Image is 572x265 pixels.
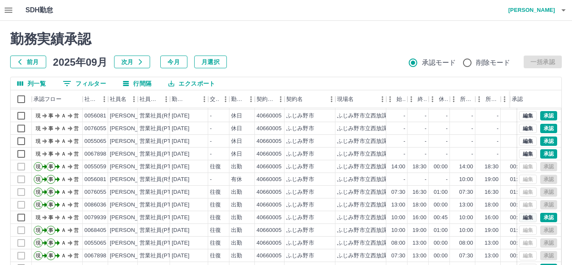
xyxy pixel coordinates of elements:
[198,93,211,106] button: メニュー
[74,215,79,220] text: 営
[172,176,190,184] div: [DATE]
[325,93,338,106] button: メニュー
[485,188,499,196] div: 16:30
[172,112,190,120] div: [DATE]
[497,150,499,158] div: -
[257,163,282,171] div: 40660005
[140,90,160,108] div: 社員区分
[459,176,473,184] div: 10:00
[110,201,156,209] div: [PERSON_NAME]
[110,125,156,133] div: [PERSON_NAME]
[257,150,282,158] div: 40660005
[48,164,53,170] text: 事
[485,239,499,247] div: 13:00
[459,226,473,234] div: 10:00
[497,137,499,145] div: -
[172,226,190,234] div: [DATE]
[486,90,499,108] div: 所定終業
[231,226,242,234] div: 出勤
[210,188,221,196] div: 往復
[110,163,156,171] div: [PERSON_NAME]
[391,226,405,234] div: 10:00
[485,252,499,260] div: 13:00
[84,214,106,222] div: 0079939
[425,112,427,120] div: -
[110,252,156,260] div: [PERSON_NAME]
[519,213,537,222] button: 編集
[210,90,219,108] div: 交通費
[83,90,108,108] div: 社員番号
[274,93,287,106] button: メニュー
[413,201,427,209] div: 18:00
[140,188,184,196] div: 営業社員(PT契約)
[140,150,184,158] div: 営業社員(PT契約)
[61,202,66,208] text: Ａ
[485,176,499,184] div: 19:00
[172,239,190,247] div: [DATE]
[172,150,190,158] div: [DATE]
[140,214,184,222] div: 営業社員(PT契約)
[110,226,156,234] div: [PERSON_NAME]
[510,176,524,184] div: 01:00
[114,56,150,68] button: 次月
[386,90,407,108] div: 始業
[434,188,448,196] div: 01:00
[337,226,421,234] div: ふじみ野市立西放課後児童クラブ
[459,252,473,260] div: 07:30
[140,176,181,184] div: 営業社員(R契約)
[540,111,557,120] button: 承認
[74,202,79,208] text: 営
[413,239,427,247] div: 13:00
[459,214,473,222] div: 10:00
[257,252,282,260] div: 40660005
[434,239,448,247] div: 00:00
[210,239,221,247] div: 往復
[74,253,79,259] text: 営
[10,31,562,47] h2: 勤務実績承認
[257,137,282,145] div: 40660005
[485,226,499,234] div: 19:00
[446,137,448,145] div: -
[231,90,245,108] div: 勤務区分
[434,201,448,209] div: 00:00
[510,239,524,247] div: 00:00
[497,125,499,133] div: -
[110,239,156,247] div: [PERSON_NAME]
[510,201,524,209] div: 00:00
[459,201,473,209] div: 13:00
[391,252,405,260] div: 07:30
[36,113,41,119] text: 現
[84,188,106,196] div: 0076055
[210,226,221,234] div: 往復
[210,201,221,209] div: 往復
[36,240,41,246] text: 現
[446,176,448,184] div: -
[512,90,523,108] div: 承認
[376,93,389,106] button: メニュー
[48,202,53,208] text: 事
[48,227,53,233] text: 事
[510,188,524,196] div: 01:00
[510,226,524,234] div: 01:00
[540,149,557,159] button: 承認
[208,90,229,108] div: 交通費
[61,113,66,119] text: Ａ
[286,90,303,108] div: 契約名
[257,188,282,196] div: 40660005
[337,90,354,108] div: 現場名
[396,90,406,108] div: 始業
[138,90,170,108] div: 社員区分
[257,125,282,133] div: 40660005
[418,90,427,108] div: 終業
[257,239,282,247] div: 40660005
[257,176,282,184] div: 40660005
[210,150,212,158] div: -
[472,125,473,133] div: -
[391,239,405,247] div: 08:00
[48,240,53,246] text: 事
[48,138,53,144] text: 事
[510,214,524,222] div: 00:45
[231,239,242,247] div: 出勤
[286,163,314,171] div: ふじみ野市
[84,163,106,171] div: 0055059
